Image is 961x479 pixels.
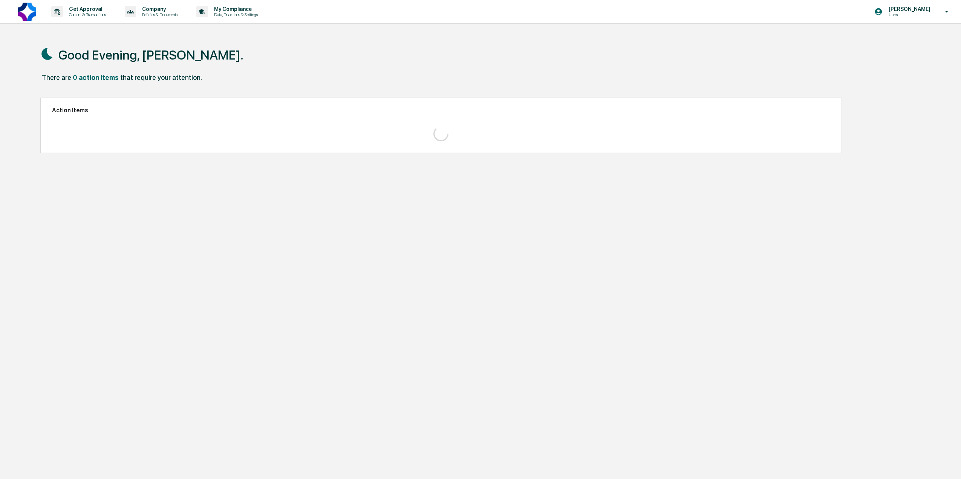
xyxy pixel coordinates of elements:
div: 0 action items [73,73,119,81]
p: Get Approval [63,6,110,12]
p: [PERSON_NAME] [883,6,934,12]
p: Content & Transactions [63,12,110,17]
img: logo [18,3,36,21]
h2: Action Items [52,107,831,114]
div: that require your attention. [120,73,202,81]
p: Users [883,12,934,17]
p: Company [136,6,181,12]
p: My Compliance [208,6,262,12]
div: There are [42,73,71,81]
p: Policies & Documents [136,12,181,17]
h1: Good Evening, [PERSON_NAME]. [58,47,243,63]
p: Data, Deadlines & Settings [208,12,262,17]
